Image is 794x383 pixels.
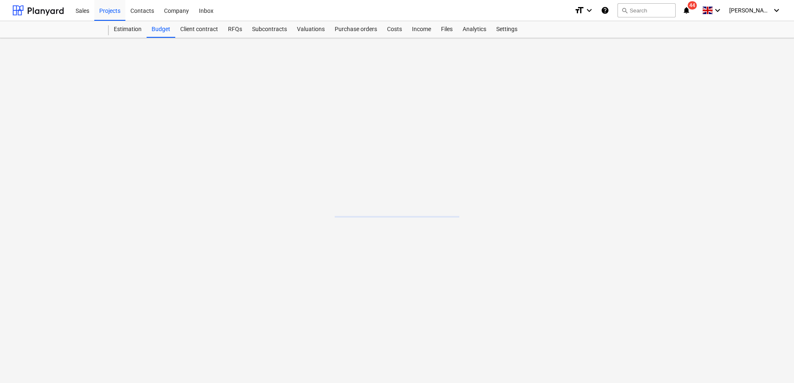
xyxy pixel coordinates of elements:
[772,5,782,15] i: keyboard_arrow_down
[584,5,594,15] i: keyboard_arrow_down
[688,1,697,10] span: 44
[247,21,292,38] a: Subcontracts
[682,5,691,15] i: notifications
[109,21,147,38] a: Estimation
[713,5,723,15] i: keyboard_arrow_down
[330,21,382,38] a: Purchase orders
[491,21,522,38] a: Settings
[292,21,330,38] a: Valuations
[458,21,491,38] a: Analytics
[175,21,223,38] a: Client contract
[729,7,771,14] span: [PERSON_NAME]
[601,5,609,15] i: Knowledge base
[407,21,436,38] a: Income
[223,21,247,38] a: RFQs
[618,3,676,17] button: Search
[621,7,628,14] span: search
[382,21,407,38] a: Costs
[147,21,175,38] a: Budget
[436,21,458,38] a: Files
[574,5,584,15] i: format_size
